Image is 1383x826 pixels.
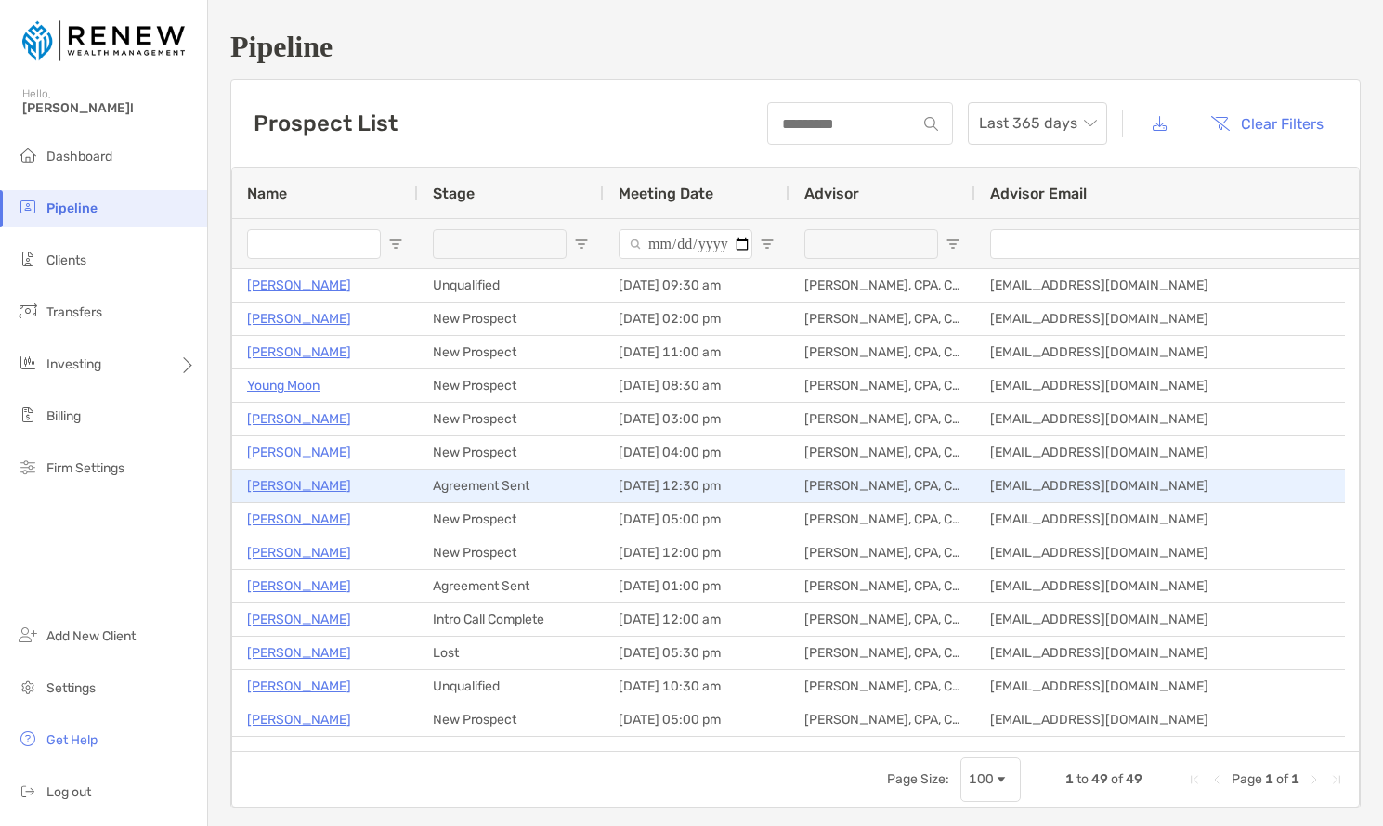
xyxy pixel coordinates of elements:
[247,608,351,631] a: [PERSON_NAME]
[1329,772,1344,787] div: Last Page
[17,404,39,426] img: billing icon
[247,307,351,330] a: [PERSON_NAME]
[789,670,975,703] div: [PERSON_NAME], CPA, CFP®
[418,503,604,536] div: New Prospect
[789,303,975,335] div: [PERSON_NAME], CPA, CFP®
[17,780,39,802] img: logout icon
[247,185,287,202] span: Name
[1187,772,1202,787] div: First Page
[924,117,938,131] img: input icon
[604,403,789,435] div: [DATE] 03:00 pm
[17,456,39,478] img: firm-settings icon
[247,708,351,731] a: [PERSON_NAME]
[418,369,604,402] div: New Prospect
[604,336,789,368] div: [DATE] 11:00 am
[247,229,381,259] input: Name Filter Input
[804,185,859,202] span: Advisor
[247,274,351,297] a: [PERSON_NAME]
[17,144,39,166] img: dashboard icon
[418,637,604,669] div: Lost
[789,603,975,636] div: [PERSON_NAME], CPA, CFP®
[46,148,112,164] span: Dashboard
[17,248,39,270] img: clients icon
[247,541,351,564] a: [PERSON_NAME]
[1265,771,1273,787] span: 1
[418,269,604,302] div: Unqualified
[789,436,975,469] div: [PERSON_NAME], CPA, CFP®
[604,570,789,602] div: [DATE] 01:00 pm
[789,336,975,368] div: [PERSON_NAME], CPA, CFP®
[433,185,475,202] span: Stage
[247,341,351,364] p: [PERSON_NAME]
[1209,772,1224,787] div: Previous Page
[388,237,403,252] button: Open Filter Menu
[418,570,604,602] div: Agreement Sent
[17,624,39,646] img: add_new_client icon
[789,637,975,669] div: [PERSON_NAME], CPA, CFP®
[604,536,789,569] div: [DATE] 12:00 pm
[946,237,960,252] button: Open Filter Menu
[604,703,789,736] div: [DATE] 05:00 pm
[17,300,39,322] img: transfers icon
[17,196,39,218] img: pipeline icon
[619,185,713,202] span: Meeting Date
[418,303,604,335] div: New Prospect
[418,703,604,736] div: New Prospect
[46,680,96,696] span: Settings
[574,237,589,252] button: Open Filter Menu
[46,408,81,424] span: Billing
[418,603,604,636] div: Intro Call Complete
[979,103,1096,144] span: Last 365 days
[418,436,604,469] div: New Prospect
[789,536,975,569] div: [PERSON_NAME], CPA, CFP®
[230,30,1361,64] h1: Pipeline
[1291,771,1299,787] span: 1
[247,641,351,665] a: [PERSON_NAME]
[1307,772,1322,787] div: Next Page
[418,470,604,502] div: Agreement Sent
[247,574,351,598] a: [PERSON_NAME]
[789,403,975,435] div: [PERSON_NAME], CPA, CFP®
[247,374,320,397] a: Young Moon
[418,670,604,703] div: Unqualified
[1276,771,1288,787] span: of
[789,369,975,402] div: [PERSON_NAME], CPA, CFP®
[17,352,39,374] img: investing icon
[247,508,351,531] a: [PERSON_NAME]
[960,757,1021,802] div: Page Size
[760,237,775,252] button: Open Filter Menu
[604,670,789,703] div: [DATE] 10:30 am
[1111,771,1123,787] span: of
[46,460,124,476] span: Firm Settings
[418,536,604,569] div: New Prospect
[1076,771,1089,787] span: to
[247,441,351,464] a: [PERSON_NAME]
[789,269,975,302] div: [PERSON_NAME], CPA, CFP®
[46,628,136,644] span: Add New Client
[22,100,196,116] span: [PERSON_NAME]!
[17,676,39,698] img: settings icon
[887,771,949,787] div: Page Size:
[247,474,351,497] a: [PERSON_NAME]
[247,407,351,431] a: [PERSON_NAME]
[604,269,789,302] div: [DATE] 09:30 am
[1126,771,1142,787] span: 49
[46,784,91,800] span: Log out
[1196,103,1337,144] button: Clear Filters
[604,503,789,536] div: [DATE] 05:00 pm
[1091,771,1108,787] span: 49
[46,200,98,216] span: Pipeline
[418,403,604,435] div: New Prospect
[46,304,102,320] span: Transfers
[247,675,351,698] a: [PERSON_NAME]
